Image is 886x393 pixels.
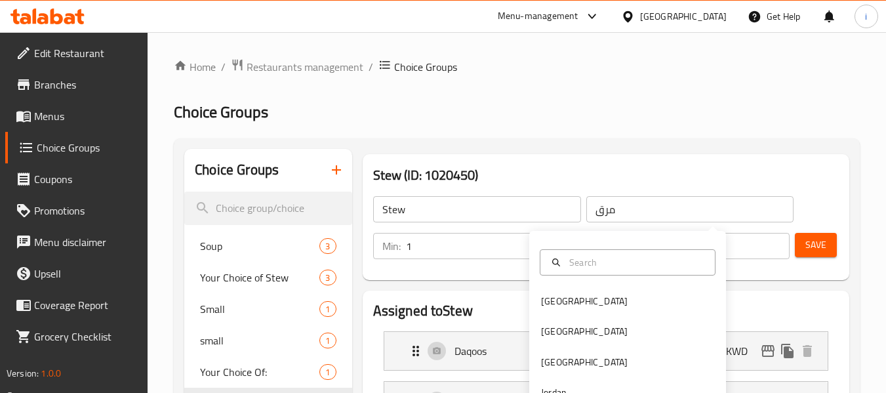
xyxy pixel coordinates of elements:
div: Expand [384,332,828,370]
div: Small1 [184,293,352,325]
div: small1 [184,325,352,356]
span: Coverage Report [34,297,138,313]
a: Branches [5,69,148,100]
span: Promotions [34,203,138,218]
div: [GEOGRAPHIC_DATA] [541,324,628,339]
button: duplicate [778,341,797,361]
input: search [184,192,352,225]
span: Version: [7,365,39,382]
div: [GEOGRAPHIC_DATA] [541,294,628,308]
span: Small [200,301,319,317]
span: Branches [34,77,138,93]
button: delete [797,341,817,361]
a: Promotions [5,195,148,226]
a: Choice Groups [5,132,148,163]
div: [GEOGRAPHIC_DATA] [640,9,727,24]
li: / [221,59,226,75]
span: Grocery Checklist [34,329,138,344]
li: Expand [373,326,839,376]
a: Menus [5,100,148,132]
span: 1.0.0 [41,365,61,382]
span: i [865,9,867,24]
span: Menu disclaimer [34,234,138,250]
a: Grocery Checklist [5,321,148,352]
h2: Assigned to Stew [373,301,839,321]
span: Choice Groups [37,140,138,155]
div: Your Choice Of:1 [184,356,352,388]
a: Coupons [5,163,148,195]
div: Your Choice of Stew3 [184,262,352,293]
span: Menus [34,108,138,124]
p: 0 KWD [717,343,758,359]
span: 3 [320,272,335,284]
button: edit [758,341,778,361]
div: Choices [319,301,336,317]
a: Edit Restaurant [5,37,148,69]
a: Upsell [5,258,148,289]
span: Save [805,237,826,253]
span: Choice Groups [394,59,457,75]
div: Choices [319,238,336,254]
button: Save [795,233,837,257]
a: Home [174,59,216,75]
span: small [200,333,319,348]
div: Menu-management [498,9,578,24]
div: Soup3 [184,230,352,262]
input: Search [564,255,707,270]
li: / [369,59,373,75]
p: Daqoos [454,343,555,359]
a: Restaurants management [231,58,363,75]
a: Menu disclaimer [5,226,148,258]
div: [GEOGRAPHIC_DATA] [541,355,628,369]
h2: Choice Groups [195,160,279,180]
span: Soup [200,238,319,254]
span: Upsell [34,266,138,281]
p: Min: [382,238,401,254]
span: Choice Groups [174,97,268,127]
span: 3 [320,240,335,253]
div: Choices [319,270,336,285]
nav: breadcrumb [174,58,860,75]
span: Coupons [34,171,138,187]
span: 1 [320,303,335,316]
span: Restaurants management [247,59,363,75]
a: Coverage Report [5,289,148,321]
span: 1 [320,335,335,347]
h3: Stew (ID: 1020450) [373,165,839,186]
span: Your Choice Of: [200,364,319,380]
span: Edit Restaurant [34,45,138,61]
span: Your Choice of Stew [200,270,319,285]
span: 1 [320,366,335,379]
